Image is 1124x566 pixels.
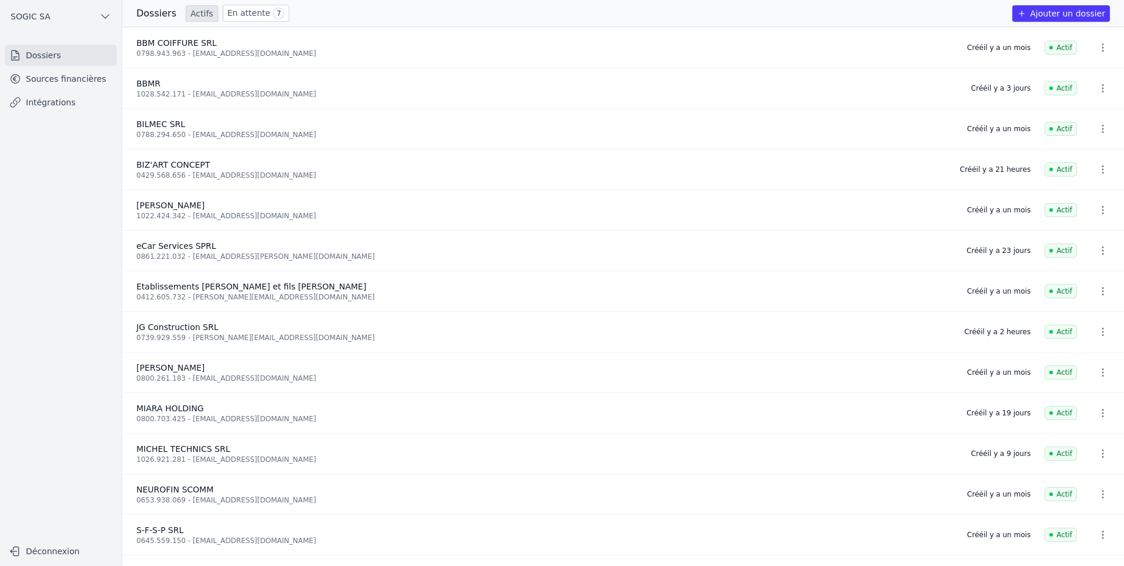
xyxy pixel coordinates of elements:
div: Créé il y a 2 heures [964,327,1031,337]
div: 0800.703.425 - [EMAIL_ADDRESS][DOMAIN_NAME] [136,414,952,424]
span: [PERSON_NAME] [136,201,205,210]
span: Actif [1045,447,1077,461]
span: BBM COIFFURE SRL [136,38,216,48]
span: Actif [1045,244,1077,258]
span: Actif [1045,365,1077,379]
div: 1022.424.342 - [EMAIL_ADDRESS][DOMAIN_NAME] [136,211,953,221]
div: 0653.938.069 - [EMAIL_ADDRESS][DOMAIN_NAME] [136,495,953,505]
div: 0412.605.732 - [PERSON_NAME][EMAIL_ADDRESS][DOMAIN_NAME] [136,292,953,302]
span: NEUROFIN SCOMM [136,485,213,494]
span: Actif [1045,487,1077,501]
div: 0800.261.183 - [EMAIL_ADDRESS][DOMAIN_NAME] [136,374,953,383]
span: S-F-S-P SRL [136,525,183,535]
span: Actif [1045,81,1077,95]
div: 0798.943.963 - [EMAIL_ADDRESS][DOMAIN_NAME] [136,49,953,58]
a: Intégrations [5,92,117,113]
div: 0429.568.656 - [EMAIL_ADDRESS][DOMAIN_NAME] [136,171,946,180]
span: BBMR [136,79,160,88]
div: Créé il y a 21 heures [960,165,1031,174]
div: Créé il y a un mois [967,530,1031,540]
button: SOGIC SA [5,7,117,26]
span: Etablissements [PERSON_NAME] et fils [PERSON_NAME] [136,282,366,291]
div: Créé il y a un mois [967,205,1031,215]
span: Actif [1045,162,1077,177]
a: Dossiers [5,45,117,66]
span: MIARA HOLDING [136,404,204,413]
span: Actif [1045,406,1077,420]
h3: Dossiers [136,6,176,21]
span: 7 [273,8,285,19]
a: En attente 7 [223,5,289,22]
div: 0788.294.650 - [EMAIL_ADDRESS][DOMAIN_NAME] [136,130,953,139]
span: Actif [1045,284,1077,298]
div: Créé il y a un mois [967,124,1031,134]
span: MICHEL TECHNICS SRL [136,444,230,454]
span: BIZ'ART CONCEPT [136,160,210,169]
span: BILMEC SRL [136,119,185,129]
div: 0645.559.150 - [EMAIL_ADDRESS][DOMAIN_NAME] [136,536,953,545]
span: [PERSON_NAME] [136,363,205,372]
div: Créé il y a 23 jours [966,246,1031,255]
div: Créé il y a 9 jours [971,449,1031,458]
div: 0861.221.032 - [EMAIL_ADDRESS][PERSON_NAME][DOMAIN_NAME] [136,252,952,261]
span: Actif [1045,203,1077,217]
span: Actif [1045,325,1077,339]
div: Créé il y a un mois [967,490,1031,499]
a: Actifs [186,5,218,22]
div: Créé il y a un mois [967,287,1031,296]
span: SOGIC SA [11,11,51,22]
div: 1028.542.171 - [EMAIL_ADDRESS][DOMAIN_NAME] [136,89,957,99]
button: Déconnexion [5,542,117,561]
span: Actif [1045,122,1077,136]
div: 0739.929.559 - [PERSON_NAME][EMAIL_ADDRESS][DOMAIN_NAME] [136,333,950,342]
div: Créé il y a 3 jours [971,84,1031,93]
span: Actif [1045,41,1077,55]
div: 1026.921.281 - [EMAIL_ADDRESS][DOMAIN_NAME] [136,455,957,464]
span: Actif [1045,528,1077,542]
div: Créé il y a 19 jours [966,408,1031,418]
span: eCar Services SPRL [136,241,216,251]
span: JG Construction SRL [136,322,218,332]
div: Créé il y a un mois [967,368,1031,377]
a: Sources financières [5,68,117,89]
button: Ajouter un dossier [1012,5,1110,22]
div: Créé il y a un mois [967,43,1031,52]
